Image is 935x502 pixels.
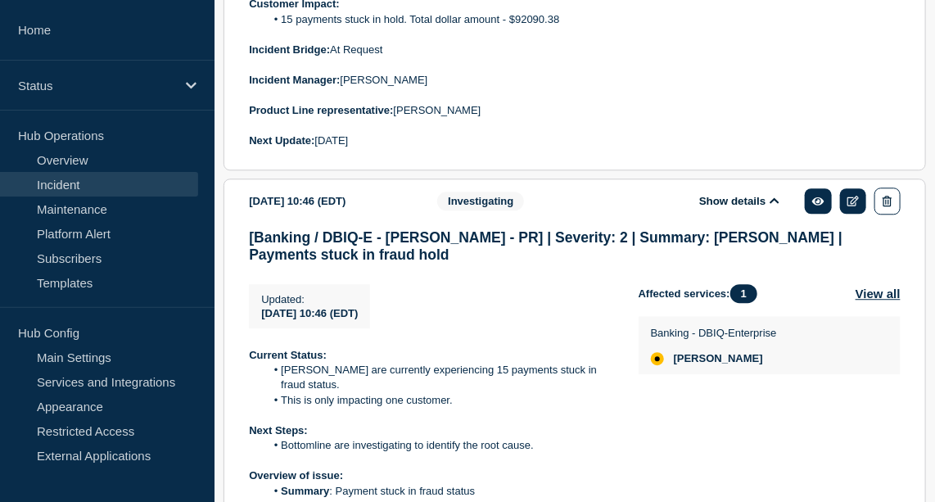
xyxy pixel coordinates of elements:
p: At Request [249,43,612,57]
span: Affected services: [639,284,766,303]
li: : Payment stuck in fraud status [265,484,612,499]
li: Bottomline are investigating to identify the root cause. [265,438,612,453]
strong: Incident Manager: [249,74,340,86]
strong: Product Line representative: [249,104,393,116]
button: View all [856,284,901,303]
div: affected [651,352,664,365]
strong: Summary [281,485,329,497]
p: Updated : [261,293,358,305]
p: [PERSON_NAME] [249,73,612,88]
button: Show details [694,194,784,208]
li: [PERSON_NAME] are currently experiencing 15 payments stuck in fraud status. [265,363,612,393]
li: 15 payments stuck in hold. Total dollar amount - $92090.38 [265,12,612,27]
span: Investigating [437,192,524,210]
strong: Overview of issue: [249,469,343,482]
strong: Next Steps: [249,424,308,436]
li: This is only impacting one customer. [265,393,612,408]
div: [DATE] 10:46 (EDT) [249,188,413,215]
p: [DATE] [249,133,612,148]
h3: [Banking / DBIQ-E - [PERSON_NAME] - PR] | Severity: 2 | Summary: [PERSON_NAME] | Payments stuck i... [249,229,901,264]
p: Banking - DBIQ-Enterprise [651,327,777,339]
span: [DATE] 10:46 (EDT) [261,307,358,319]
span: 1 [730,284,757,303]
p: [PERSON_NAME] [249,103,612,118]
span: [PERSON_NAME] [674,352,763,365]
strong: Next Update: [249,134,314,147]
strong: Incident Bridge: [249,43,330,56]
p: Status [18,79,175,93]
strong: Current Status: [249,349,327,361]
